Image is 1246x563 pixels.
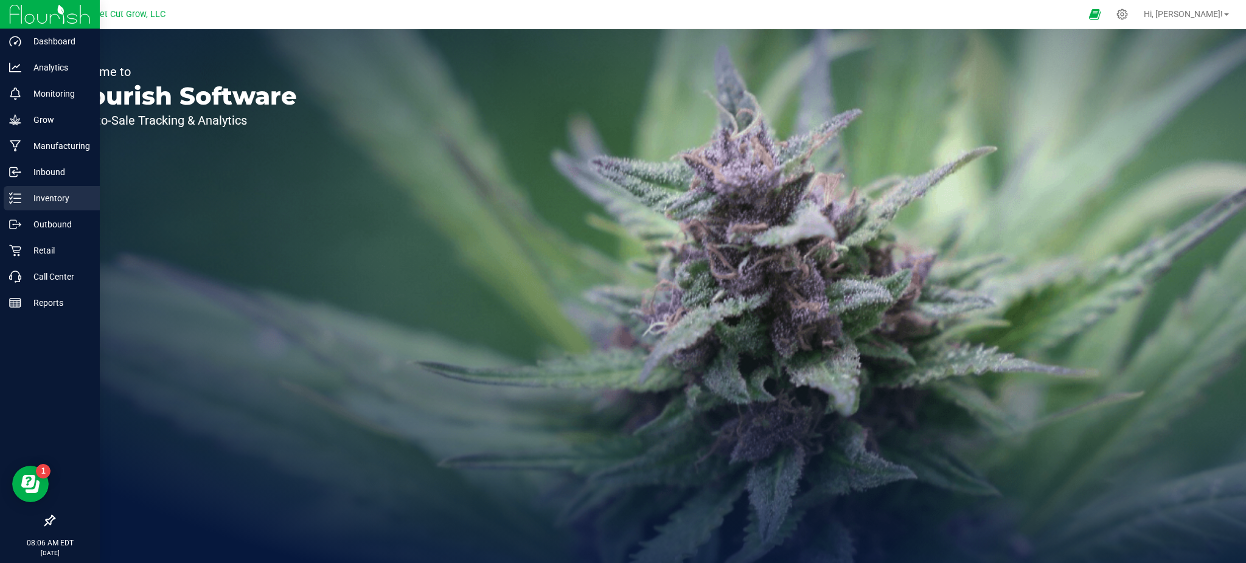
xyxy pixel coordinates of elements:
p: Welcome to [66,66,297,78]
inline-svg: Retail [9,244,21,257]
span: Hi, [PERSON_NAME]! [1144,9,1223,19]
p: Inbound [21,165,94,179]
p: [DATE] [5,548,94,558]
inline-svg: Grow [9,114,21,126]
inline-svg: Inventory [9,192,21,204]
p: 08:06 AM EDT [5,537,94,548]
p: Retail [21,243,94,258]
inline-svg: Monitoring [9,88,21,100]
p: Grow [21,112,94,127]
p: Analytics [21,60,94,75]
inline-svg: Outbound [9,218,21,230]
p: Call Center [21,269,94,284]
p: Manufacturing [21,139,94,153]
p: Outbound [21,217,94,232]
inline-svg: Manufacturing [9,140,21,152]
inline-svg: Dashboard [9,35,21,47]
iframe: Resource center unread badge [36,464,50,478]
p: Monitoring [21,86,94,101]
inline-svg: Reports [9,297,21,309]
span: Open Ecommerce Menu [1081,2,1109,26]
inline-svg: Inbound [9,166,21,178]
p: Dashboard [21,34,94,49]
span: Sweet Cut Grow, LLC [83,9,165,19]
iframe: Resource center [12,466,49,502]
p: Flourish Software [66,84,297,108]
p: Inventory [21,191,94,206]
p: Seed-to-Sale Tracking & Analytics [66,114,297,126]
inline-svg: Analytics [9,61,21,74]
div: Manage settings [1115,9,1130,20]
inline-svg: Call Center [9,271,21,283]
p: Reports [21,295,94,310]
